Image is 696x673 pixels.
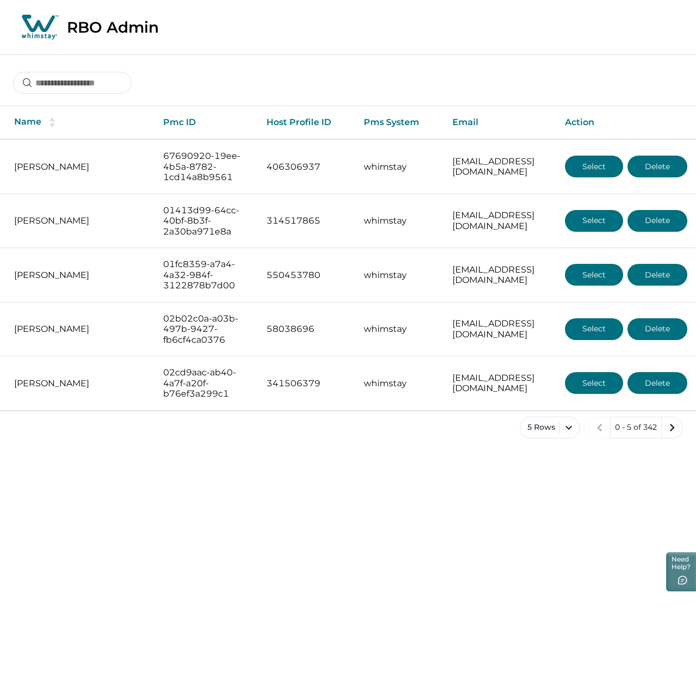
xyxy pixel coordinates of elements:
p: whimstay [364,162,435,172]
p: whimstay [364,324,435,335]
button: 0 - 5 of 342 [610,417,662,439]
p: [EMAIL_ADDRESS][DOMAIN_NAME] [452,210,548,231]
p: [EMAIL_ADDRESS][DOMAIN_NAME] [452,264,548,286]
p: 67690920-19ee-4b5a-8782-1cd14a8b9561 [163,151,249,183]
button: Delete [627,210,687,232]
button: Delete [627,264,687,286]
p: 0 - 5 of 342 [615,422,657,433]
p: 02b02c0a-a03b-497b-9427-fb6cf4ca0376 [163,313,249,345]
button: previous page [589,417,611,439]
p: [EMAIL_ADDRESS][DOMAIN_NAME] [452,156,548,177]
p: 406306937 [266,162,346,172]
button: sorting [41,117,63,128]
p: whimstay [364,270,435,281]
p: 01413d99-64cc-40bf-8b3f-2a30ba971e8a [163,205,249,237]
button: Select [565,372,623,394]
p: 02cd9aac-ab40-4a7f-a20f-b76ef3a299c1 [163,367,249,399]
button: Delete [627,372,687,394]
p: [PERSON_NAME] [14,215,146,226]
th: Pms System [355,106,444,139]
th: Action [556,106,696,139]
p: whimstay [364,378,435,389]
p: [PERSON_NAME] [14,270,146,281]
button: next page [661,417,683,439]
button: Select [565,318,623,340]
p: RBO Admin [67,18,159,36]
button: 5 Rows [520,417,580,439]
p: 314517865 [266,215,346,226]
p: [PERSON_NAME] [14,162,146,172]
button: Select [565,264,623,286]
button: Delete [627,318,687,340]
button: Select [565,210,623,232]
p: [PERSON_NAME] [14,378,146,389]
p: whimstay [364,215,435,226]
p: 58038696 [266,324,346,335]
button: Select [565,156,623,177]
p: [EMAIL_ADDRESS][DOMAIN_NAME] [452,318,548,339]
p: 550453780 [266,270,346,281]
p: 01fc8359-a7a4-4a32-984f-3122878b7d00 [163,259,249,291]
th: Pmc ID [154,106,258,139]
th: Host Profile ID [258,106,355,139]
button: Delete [627,156,687,177]
p: [PERSON_NAME] [14,324,146,335]
th: Email [444,106,556,139]
p: 341506379 [266,378,346,389]
p: [EMAIL_ADDRESS][DOMAIN_NAME] [452,373,548,394]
